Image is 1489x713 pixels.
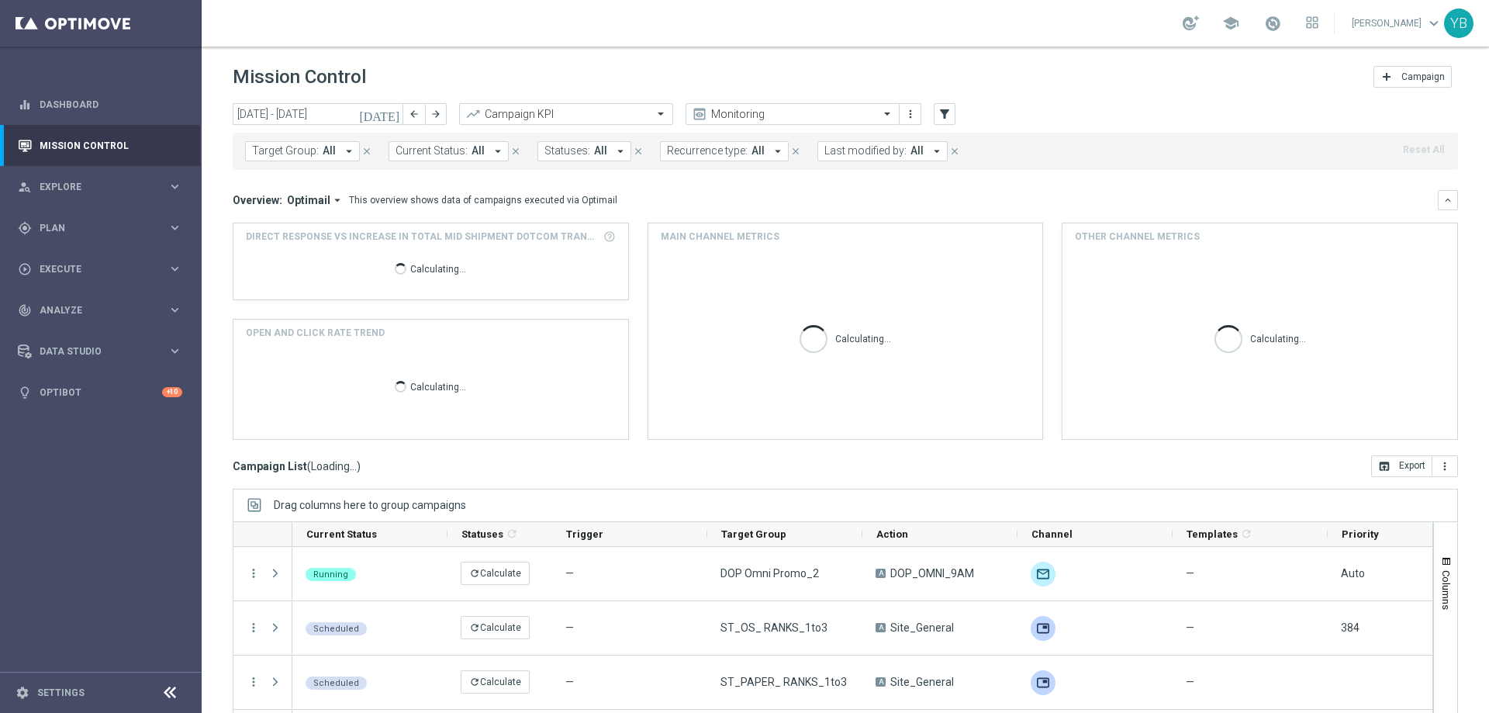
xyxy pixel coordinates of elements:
[565,676,574,688] span: —
[1187,528,1238,540] span: Templates
[660,141,789,161] button: Recurrence type: All arrow_drop_down
[245,141,360,161] button: Target Group: All arrow_drop_down
[410,379,466,393] p: Calculating...
[17,304,183,317] button: track_changes Analyze keyboard_arrow_right
[566,528,603,540] span: Trigger
[425,103,447,125] button: arrow_forward
[692,106,707,122] i: preview
[430,109,441,119] i: arrow_forward
[1342,528,1379,540] span: Priority
[461,562,530,585] button: refreshCalculate
[459,103,673,125] ng-select: Campaign KPI
[233,459,361,473] h3: Campaign List
[720,675,847,689] span: ST_PAPER_ RANKS_1to3
[357,103,403,126] button: [DATE]
[938,107,952,121] i: filter_alt
[246,326,385,340] h4: OPEN AND CLICK RATE TREND
[1371,455,1432,477] button: open_in_browser Export
[349,193,617,207] div: This overview shows data of campaigns executed via Optimail
[667,144,748,157] span: Recurrence type:
[1075,230,1200,244] h4: Other channel metrics
[168,179,182,194] i: keyboard_arrow_right
[835,331,891,345] p: Calculating...
[18,125,182,166] div: Mission Control
[1341,621,1359,634] span: 384
[396,144,468,157] span: Current Status:
[469,677,480,687] i: refresh
[472,144,485,157] span: All
[1371,459,1458,472] multiple-options-button: Export to CSV
[720,566,819,580] span: DOP Omni Promo_2
[247,566,261,580] i: more_vert
[313,678,359,688] span: Scheduled
[40,265,168,274] span: Execute
[287,193,330,207] span: Optimail
[17,181,183,193] button: person_search Explore keyboard_arrow_right
[465,106,481,122] i: trending_up
[469,568,480,579] i: refresh
[17,263,183,275] div: play_circle_outline Execute keyboard_arrow_right
[17,140,183,152] button: Mission Control
[594,144,607,157] span: All
[1240,528,1252,540] i: refresh
[18,303,168,317] div: Analyze
[168,261,182,276] i: keyboard_arrow_right
[233,193,282,207] h3: Overview:
[537,141,631,161] button: Statuses: All arrow_drop_down
[311,459,357,473] span: Loading...
[40,182,168,192] span: Explore
[18,262,32,276] i: play_circle_outline
[409,109,420,119] i: arrow_back
[1031,528,1073,540] span: Channel
[503,525,518,542] span: Calculate column
[509,143,523,160] button: close
[461,670,530,694] button: refreshCalculate
[1442,195,1453,206] i: keyboard_arrow_down
[40,84,182,125] a: Dashboard
[1373,66,1452,88] button: add Campaign
[1439,460,1451,472] i: more_vert
[790,146,801,157] i: close
[1378,460,1391,472] i: open_in_browser
[1425,15,1442,32] span: keyboard_arrow_down
[247,675,261,689] button: more_vert
[17,386,183,399] button: lightbulb Optibot +10
[274,499,466,511] div: Row Groups
[613,144,627,158] i: arrow_drop_down
[1222,15,1239,32] span: school
[1341,567,1365,580] span: Auto
[282,193,349,207] button: Optimail arrow_drop_down
[903,105,918,123] button: more_vert
[469,622,480,633] i: refresh
[389,141,509,161] button: Current Status: All arrow_drop_down
[16,686,29,700] i: settings
[506,528,518,540] i: refresh
[330,193,344,207] i: arrow_drop_down
[1380,71,1393,83] i: add
[890,675,954,689] span: Site_General
[18,221,32,235] i: gps_fixed
[40,347,168,356] span: Data Studio
[1031,670,1055,695] img: Adobe SFTP Prod
[949,146,960,157] i: close
[168,344,182,358] i: keyboard_arrow_right
[18,303,32,317] i: track_changes
[1186,621,1194,635] span: —
[1186,675,1194,689] span: —
[18,344,168,358] div: Data Studio
[1031,616,1055,641] div: Adobe SFTP Prod
[1438,190,1458,210] button: keyboard_arrow_down
[948,143,962,160] button: close
[510,146,521,157] i: close
[17,222,183,234] div: gps_fixed Plan keyboard_arrow_right
[323,144,336,157] span: All
[633,146,644,157] i: close
[306,566,356,581] colored-tag: Running
[247,621,261,635] button: more_vert
[1432,455,1458,477] button: more_vert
